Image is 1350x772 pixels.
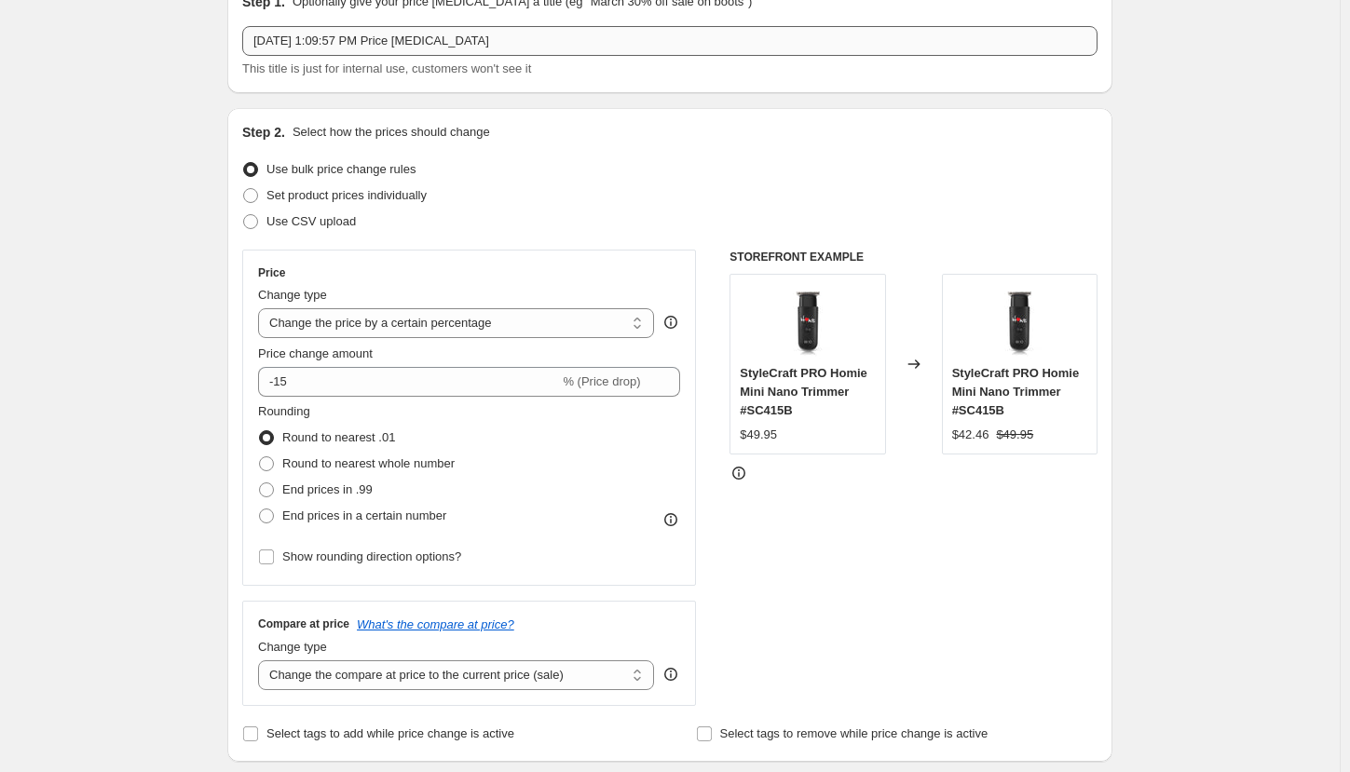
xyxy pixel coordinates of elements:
[282,482,373,496] span: End prices in .99
[258,367,559,397] input: -15
[282,508,446,522] span: End prices in a certain number
[952,426,989,444] div: $42.46
[996,426,1033,444] strike: $49.95
[266,214,356,228] span: Use CSV upload
[242,61,531,75] span: This title is just for internal use, customers won't see it
[258,404,310,418] span: Rounding
[982,284,1057,359] img: homie_trimmer-sc415b-2000x2000-01_80x.webp
[242,26,1098,56] input: 30% off holiday sale
[563,374,640,388] span: % (Price drop)
[266,188,427,202] span: Set product prices individually
[740,426,777,444] div: $49.95
[952,366,1080,417] span: StyleCraft PRO Homie Mini Nano Trimmer #SC415B
[720,726,989,740] span: Select tags to remove while price change is active
[282,456,455,470] span: Round to nearest whole number
[258,265,285,280] h3: Price
[266,726,514,740] span: Select tags to add while price change is active
[258,640,327,654] span: Change type
[266,162,416,176] span: Use bulk price change rules
[661,313,680,332] div: help
[740,366,867,417] span: StyleCraft PRO Homie Mini Nano Trimmer #SC415B
[258,346,373,360] span: Price change amount
[293,123,490,142] p: Select how the prices should change
[770,284,845,359] img: homie_trimmer-sc415b-2000x2000-01_80x.webp
[242,123,285,142] h2: Step 2.
[357,617,514,631] button: What's the compare at price?
[730,250,1098,264] h6: STOREFRONT EXAMPLE
[282,549,461,563] span: Show rounding direction options?
[258,616,349,631] h3: Compare at price
[661,665,680,684] div: help
[282,430,395,444] span: Round to nearest .01
[258,288,327,302] span: Change type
